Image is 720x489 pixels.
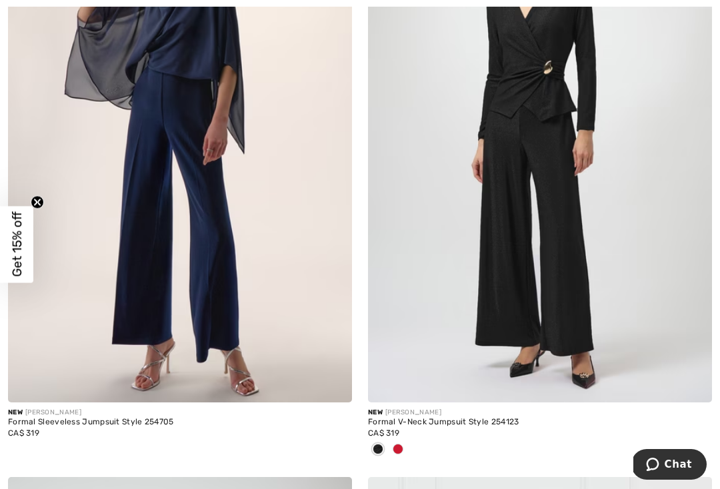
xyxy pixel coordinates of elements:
[8,428,39,438] span: CA$ 319
[633,449,707,482] iframe: Opens a widget where you can chat to one of our agents
[368,418,712,427] div: Formal V-Neck Jumpsuit Style 254123
[8,408,352,418] div: [PERSON_NAME]
[368,428,399,438] span: CA$ 319
[368,408,383,416] span: New
[8,408,23,416] span: New
[368,439,388,461] div: Black
[8,418,352,427] div: Formal Sleeveless Jumpsuit Style 254705
[368,408,712,418] div: [PERSON_NAME]
[9,212,25,277] span: Get 15% off
[388,439,408,461] div: Deep cherry
[31,196,44,209] button: Close teaser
